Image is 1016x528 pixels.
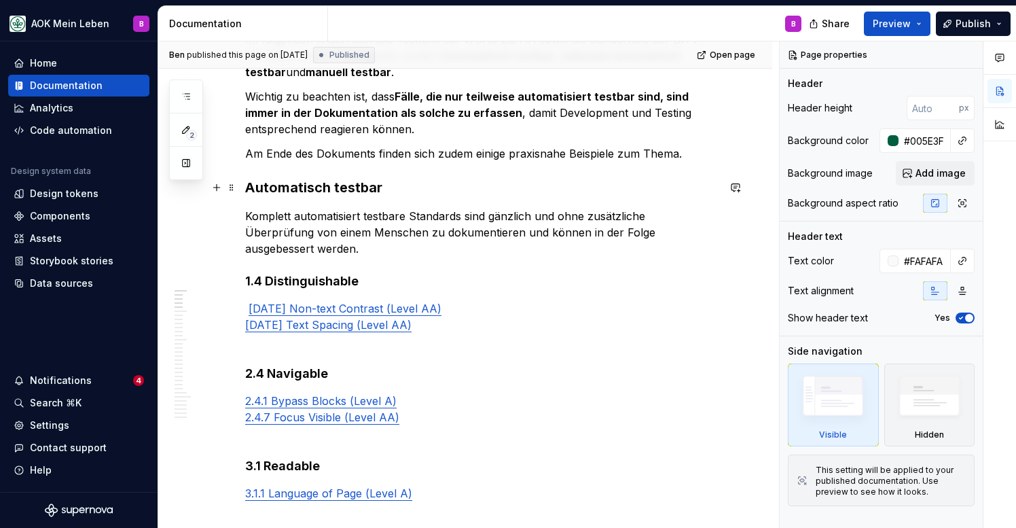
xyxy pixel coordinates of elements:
[8,97,149,119] a: Analytics
[693,46,761,65] a: Open page
[788,230,843,243] div: Header text
[245,273,718,289] h4: 1.4 Distinguishable
[31,17,109,31] div: AOK Mein Leben
[802,12,858,36] button: Share
[819,429,847,440] div: Visible
[245,90,691,120] strong: Fälle, die nur teilweise automatisiert testbar sind, sind immer in der Dokumentation als solche z...
[245,410,399,424] a: 2.4.7 Focus Visible (Level AA)
[915,429,944,440] div: Hidden
[329,50,369,60] span: Published
[169,50,185,60] span: Ben
[791,18,796,29] div: B
[11,166,91,177] div: Design system data
[8,52,149,74] a: Home
[30,396,81,410] div: Search ⌘K
[8,459,149,481] button: Help
[45,504,113,517] svg: Supernova Logo
[8,228,149,249] a: Assets
[30,277,93,290] div: Data sources
[30,374,92,387] div: Notifications
[8,370,149,391] button: Notifications4
[884,364,975,446] div: Hidden
[935,313,950,323] label: Yes
[710,50,755,60] span: Open page
[30,463,52,477] div: Help
[245,366,718,382] h4: 2.4 Navigable
[245,208,718,257] p: Komplett automatisiert testbare Standards sind gänzlich und ohne zusätzliche Überprüfung von eine...
[8,437,149,459] button: Contact support
[899,128,951,153] input: Auto
[8,392,149,414] button: Search ⌘K
[133,375,144,386] span: 4
[245,318,412,332] a: [DATE] Text Spacing (Level AA)
[8,75,149,96] a: Documentation
[30,441,107,455] div: Contact support
[30,101,73,115] div: Analytics
[956,17,991,31] span: Publish
[245,178,718,197] h3: Automatisch testbar
[8,205,149,227] a: Components
[30,79,103,92] div: Documentation
[8,120,149,141] a: Code automation
[788,364,879,446] div: Visible
[186,130,197,141] span: 2
[30,419,69,432] div: Settings
[822,17,850,31] span: Share
[899,249,951,273] input: Auto
[30,232,62,245] div: Assets
[788,311,868,325] div: Show header text
[788,166,873,180] div: Background image
[959,103,969,113] p: px
[30,209,90,223] div: Components
[169,17,322,31] div: Documentation
[10,16,26,32] img: df5db9ef-aba0-4771-bf51-9763b7497661.png
[3,9,155,38] button: AOK Mein LebenB
[245,88,718,137] p: Wichtig zu beachten ist, dass , damit Development und Testing entsprechend reagieren können.
[864,12,930,36] button: Preview
[788,101,852,115] div: Header height
[187,50,308,60] div: published this page on [DATE]
[8,415,149,436] a: Settings
[8,272,149,294] a: Data sources
[788,284,854,298] div: Text alignment
[936,12,1011,36] button: Publish
[245,394,397,408] a: 2.4.1 Bypass Blocks (Level A)
[249,302,441,315] a: [DATE] Non-text Contrast (Level AA)
[8,183,149,205] a: Design tokens
[30,56,57,70] div: Home
[788,196,899,210] div: Background aspect ratio
[907,96,959,120] input: Auto
[915,166,966,180] span: Add image
[788,77,822,90] div: Header
[30,254,113,268] div: Storybook stories
[30,187,98,200] div: Design tokens
[8,250,149,272] a: Storybook stories
[245,145,718,162] p: Am Ende des Dokuments finden sich zudem einige praxisnahe Beispiele zum Thema.
[306,65,391,79] strong: manuell testbar
[245,487,412,500] a: 3.1.1 Language of Page (Level A)
[788,254,834,268] div: Text color
[816,465,966,497] div: This setting will be applied to your published documentation. Use preview to see how it looks.
[30,124,112,137] div: Code automation
[245,458,718,474] h4: 3.1 Readable
[873,17,911,31] span: Preview
[788,345,863,358] div: Side navigation
[896,161,975,186] button: Add image
[788,134,869,147] div: Background color
[139,18,144,29] div: B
